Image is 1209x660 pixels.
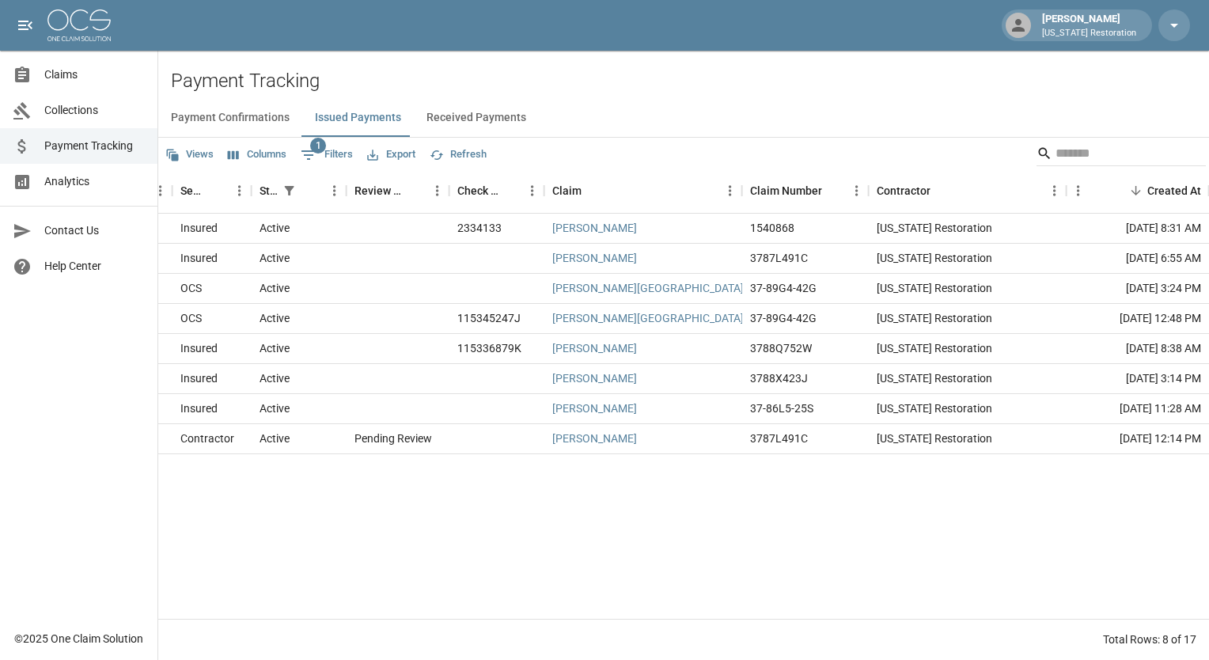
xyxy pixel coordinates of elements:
button: Show filters [279,180,301,202]
p: [US_STATE] Restoration [1042,27,1136,40]
div: 1540868 [750,220,794,236]
div: Check Number [457,169,498,213]
div: 115345247J [457,310,521,326]
h2: Payment Tracking [171,70,1209,93]
div: 115336879K [457,340,521,356]
div: Sent To [172,169,252,213]
a: [PERSON_NAME] [552,340,637,356]
div: 1 active filter [279,180,301,202]
div: [US_STATE] Restoration [869,334,1067,364]
div: Pending Review [354,431,432,446]
div: Created At [1147,169,1201,213]
span: Analytics [44,173,145,190]
div: 37-86L5-25S [750,400,813,416]
button: Received Payments [414,99,539,137]
span: Contact Us [44,222,145,239]
div: [US_STATE] Restoration [869,424,1067,454]
span: Collections [44,102,145,119]
div: [DATE] 8:38 AM [1067,334,1209,364]
button: Issued Payments [302,99,414,137]
div: Status [260,169,279,213]
div: Review Status [354,169,404,213]
div: Status [252,169,347,213]
button: Menu [718,179,742,203]
div: [DATE] 12:48 PM [1067,304,1209,334]
div: Claim [544,169,742,213]
div: [US_STATE] Restoration [869,244,1067,274]
div: Originating From [62,169,172,213]
div: Active [260,370,290,386]
div: Active [260,220,290,236]
button: Sort [930,180,953,202]
a: [PERSON_NAME] [552,220,637,236]
button: Refresh [426,142,491,167]
a: [PERSON_NAME] [552,431,637,446]
button: Payment Confirmations [158,99,302,137]
button: Show filters [297,142,357,168]
button: open drawer [9,9,41,41]
div: [US_STATE] Restoration [869,364,1067,394]
div: 37-89G4-42G [750,280,817,296]
button: Select columns [224,142,290,167]
div: Review Status [347,169,449,213]
div: Claim Number [750,169,822,213]
span: Payment Tracking [44,138,145,154]
div: 3787L491C [750,250,808,266]
div: Insured [180,400,218,416]
button: Menu [426,179,449,203]
button: Menu [149,179,172,203]
div: Insured [180,250,218,266]
div: [US_STATE] Restoration [869,214,1067,244]
div: Active [260,340,290,356]
button: Views [161,142,218,167]
div: OCS [180,310,202,326]
div: [DATE] 8:31 AM [1067,214,1209,244]
span: Help Center [44,258,145,275]
div: [DATE] 6:55 AM [1067,244,1209,274]
div: 3788X423J [750,370,808,386]
img: ocs-logo-white-transparent.png [47,9,111,41]
button: Sort [1125,180,1147,202]
div: Total Rows: 8 of 17 [1103,632,1196,647]
div: Active [260,250,290,266]
div: [PERSON_NAME] [1036,11,1143,40]
div: 37-89G4-42G [750,310,817,326]
a: [PERSON_NAME] [552,250,637,266]
div: Created At [1067,169,1209,213]
div: Sent To [180,169,206,213]
div: Contractor [180,431,234,446]
div: [US_STATE] Restoration [869,394,1067,424]
div: Search [1037,141,1206,169]
div: Insured [180,220,218,236]
a: [PERSON_NAME][GEOGRAPHIC_DATA] [552,310,744,326]
div: Active [260,400,290,416]
div: [US_STATE] Restoration [869,274,1067,304]
div: © 2025 One Claim Solution [14,631,143,647]
div: 3787L491C [750,431,808,446]
button: Menu [1067,179,1090,203]
div: dynamic tabs [158,99,1209,137]
button: Sort [582,180,604,202]
a: [PERSON_NAME][GEOGRAPHIC_DATA] [552,280,744,296]
button: Menu [228,179,252,203]
button: Menu [323,179,347,203]
button: Sort [206,180,228,202]
button: Sort [498,180,521,202]
div: Contractor [869,169,1067,213]
button: Sort [404,180,426,202]
button: Sort [301,180,323,202]
button: Export [363,142,419,167]
div: 2334133 [457,220,502,236]
div: Contractor [877,169,930,213]
button: Menu [521,179,544,203]
div: Active [260,280,290,296]
div: Active [260,431,290,446]
div: Claim [552,169,582,213]
button: Menu [1043,179,1067,203]
button: Menu [845,179,869,203]
div: OCS [180,280,202,296]
a: [PERSON_NAME] [552,400,637,416]
div: Insured [180,370,218,386]
span: 1 [310,138,326,154]
div: Active [260,310,290,326]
